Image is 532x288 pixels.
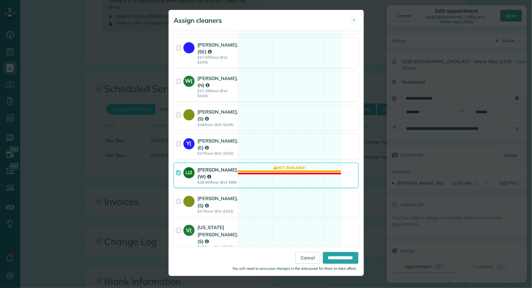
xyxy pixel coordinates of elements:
strong: $17.25/hour (Est: $104) [198,89,238,98]
strong: L(2 [183,167,194,176]
strong: $17.50/hour (Est: $105) [198,55,238,64]
strong: Y( [183,138,194,147]
strong: [PERSON_NAME]. (SE) [198,42,238,55]
strong: $17/hour (Est: $102) [198,151,238,156]
small: You will need to save your changes in the side panel for them to take effect. [233,266,357,271]
strong: $16.50/hour (Est: $99) [198,180,238,185]
strong: [PERSON_NAME]. (E) [198,138,238,151]
h5: Assign cleaners [174,16,222,25]
span: ✕ [352,17,356,23]
strong: [PERSON_NAME]. (S) [198,195,238,208]
strong: [PERSON_NAME]. (W) [198,167,238,180]
strong: [PERSON_NAME]. (N) [198,75,238,88]
strong: $18/hour (Est: $108) [198,122,238,127]
strong: W( [183,76,194,85]
a: Cancel [295,252,320,264]
strong: V( [183,225,194,234]
strong: $17/hour (Est: $102) [198,209,238,213]
strong: [US_STATE][PERSON_NAME]. (S) [198,224,238,244]
strong: [PERSON_NAME]. (S) [198,109,238,122]
strong: $17/hour (Est: $102) [198,245,238,249]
